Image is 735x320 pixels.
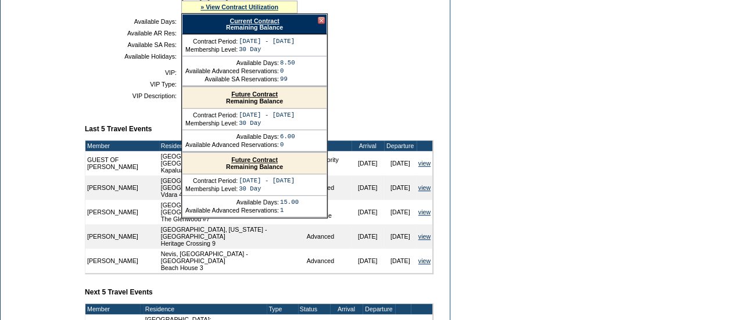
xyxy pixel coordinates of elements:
[185,120,238,127] td: Membership Level:
[298,304,330,314] td: Status
[159,249,305,273] td: Nevis, [GEOGRAPHIC_DATA] - [GEOGRAPHIC_DATA] Beach House 3
[352,200,384,224] td: [DATE]
[182,14,327,34] div: Remaining Balance
[185,133,279,140] td: Available Days:
[185,199,279,206] td: Available Days:
[159,200,305,224] td: [GEOGRAPHIC_DATA], [US_STATE] - [GEOGRAPHIC_DATA] The Glenwood #7
[85,224,159,249] td: [PERSON_NAME]
[85,304,140,314] td: Member
[89,41,177,48] td: Available SA Res:
[384,151,417,175] td: [DATE]
[384,249,417,273] td: [DATE]
[384,175,417,200] td: [DATE]
[185,46,238,53] td: Membership Level:
[89,92,177,99] td: VIP Description:
[85,151,159,175] td: GUEST OF [PERSON_NAME]
[418,233,431,240] a: view
[330,304,363,314] td: Arrival
[239,120,295,127] td: 30 Day
[200,3,278,10] a: » View Contract Utilization
[185,59,279,66] td: Available Days:
[280,141,295,148] td: 0
[185,185,238,192] td: Membership Level:
[418,208,431,215] a: view
[239,38,295,45] td: [DATE] - [DATE]
[280,75,295,82] td: 99
[185,177,238,184] td: Contract Period:
[159,151,305,175] td: [GEOGRAPHIC_DATA], [US_STATE] - Montage [GEOGRAPHIC_DATA] Kapalua 2304
[305,249,352,273] td: Advanced
[239,177,295,184] td: [DATE] - [DATE]
[144,304,267,314] td: Residence
[352,224,384,249] td: [DATE]
[185,112,238,118] td: Contract Period:
[280,67,295,74] td: 0
[352,249,384,273] td: [DATE]
[239,46,295,53] td: 30 Day
[418,257,431,264] a: view
[305,175,352,200] td: Advanced
[352,141,384,151] td: Arrival
[305,151,352,175] td: Non-priority Holiday
[85,288,153,296] b: Next 5 Travel Events
[305,224,352,249] td: Advanced
[239,185,295,192] td: 30 Day
[418,184,431,191] a: view
[185,207,279,214] td: Available Advanced Reservations:
[305,200,352,224] td: Space Available
[85,125,152,133] b: Last 5 Travel Events
[185,38,238,45] td: Contract Period:
[89,18,177,25] td: Available Days:
[384,224,417,249] td: [DATE]
[159,224,305,249] td: [GEOGRAPHIC_DATA], [US_STATE] - [GEOGRAPHIC_DATA] Heritage Crossing 9
[231,91,278,98] a: Future Contract
[182,153,327,174] div: Remaining Balance
[159,141,305,151] td: Residence
[239,112,295,118] td: [DATE] - [DATE]
[89,69,177,76] td: VIP:
[89,81,177,88] td: VIP Type:
[89,30,177,37] td: Available AR Res:
[231,156,278,163] a: Future Contract
[267,304,297,314] td: Type
[418,160,431,167] a: view
[159,175,305,200] td: [GEOGRAPHIC_DATA], [US_STATE] - [GEOGRAPHIC_DATA] Vdara 46001
[280,133,295,140] td: 6.00
[185,67,279,74] td: Available Advanced Reservations:
[384,141,417,151] td: Departure
[305,141,352,151] td: Type
[85,200,159,224] td: [PERSON_NAME]
[85,175,159,200] td: [PERSON_NAME]
[280,207,299,214] td: 1
[280,59,295,66] td: 8.50
[352,175,384,200] td: [DATE]
[280,199,299,206] td: 15.00
[89,53,177,60] td: Available Holidays:
[230,17,279,24] a: Current Contract
[185,141,279,148] td: Available Advanced Reservations:
[85,141,159,151] td: Member
[384,200,417,224] td: [DATE]
[352,151,384,175] td: [DATE]
[182,87,327,109] div: Remaining Balance
[85,249,159,273] td: [PERSON_NAME]
[363,304,395,314] td: Departure
[185,75,279,82] td: Available SA Reservations:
